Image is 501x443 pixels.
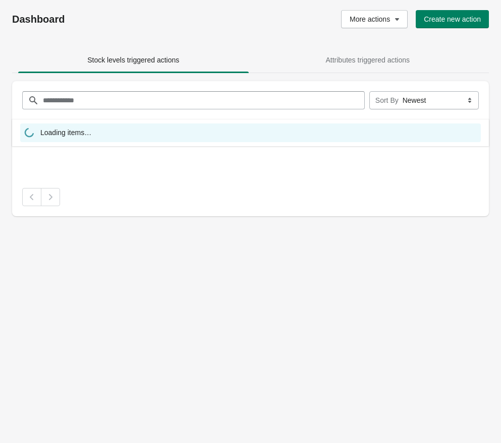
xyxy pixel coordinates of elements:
[416,10,489,28] button: Create new action
[424,15,481,23] span: Create new action
[22,188,479,206] nav: Pagination
[350,15,390,23] span: More actions
[40,128,91,140] span: Loading items…
[87,56,179,64] span: Stock levels triggered actions
[341,10,408,28] button: More actions
[12,13,199,25] h1: Dashboard
[325,56,410,64] span: Attributes triggered actions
